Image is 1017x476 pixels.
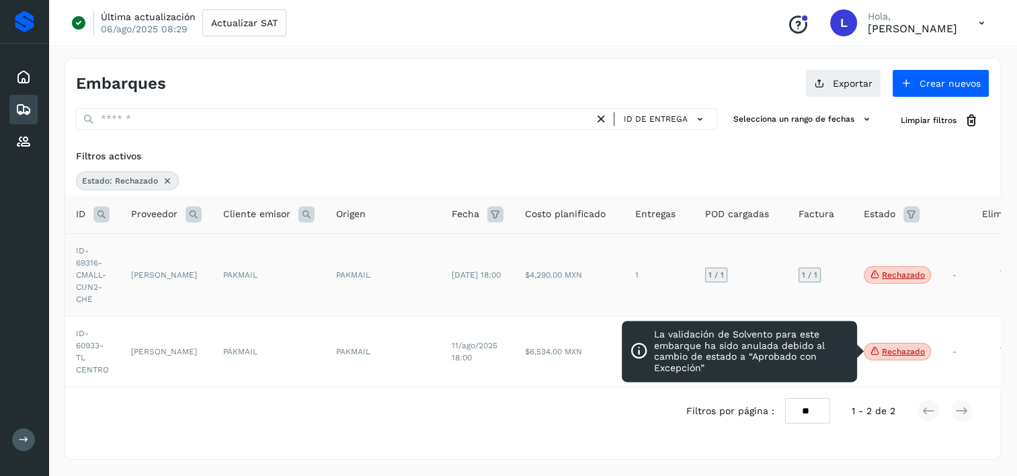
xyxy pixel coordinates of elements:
[101,11,196,23] p: Última actualización
[223,207,290,221] span: Cliente emisor
[901,114,957,126] span: Limpiar filtros
[799,207,834,221] span: Factura
[868,11,957,22] p: Hola,
[882,270,925,280] p: Rechazado
[76,246,106,304] span: ID-69316-CMALL-CUN2-CHE
[202,9,286,36] button: Actualizar SAT
[892,69,989,97] button: Crear nuevos
[705,207,769,221] span: POD cargadas
[131,207,177,221] span: Proveedor
[728,108,879,130] button: Selecciona un rango de fechas
[635,207,676,221] span: Entregas
[82,175,158,187] span: Estado: Rechazado
[452,341,497,362] span: 11/ago/2025 18:00
[686,404,774,418] span: Filtros por página :
[833,79,872,88] span: Exportar
[620,110,711,129] button: ID de entrega
[452,270,501,280] span: [DATE] 18:00
[9,63,38,92] div: Inicio
[76,329,109,374] span: ID-60933-TL CENTRO
[9,95,38,124] div: Embarques
[864,207,895,221] span: Estado
[942,316,971,387] td: -
[212,316,325,387] td: PAKMAIL
[624,316,694,387] td: 1
[654,329,849,374] p: La validación de Solvento para este embarque ha sido anulada debido al cambio de estado a “Aproba...
[76,207,85,221] span: ID
[336,347,370,356] span: PAKMAIL
[76,149,989,163] div: Filtros activos
[852,404,895,418] span: 1 - 2 de 2
[805,69,881,97] button: Exportar
[514,316,624,387] td: $6,534.00 MXN
[708,271,724,279] span: 1 / 1
[624,113,688,125] span: ID de entrega
[882,347,925,356] p: Rechazado
[942,233,971,316] td: -
[76,171,179,190] div: Estado: Rechazado
[212,233,325,316] td: PAKMAIL
[211,18,278,28] span: Actualizar SAT
[120,233,212,316] td: [PERSON_NAME]
[336,207,366,221] span: Origen
[868,22,957,35] p: Lucy
[802,271,817,279] span: 1 / 1
[76,74,166,93] h4: Embarques
[452,207,479,221] span: Fecha
[890,108,989,133] button: Limpiar filtros
[525,207,606,221] span: Costo planificado
[920,79,981,88] span: Crear nuevos
[624,233,694,316] td: 1
[336,270,370,280] span: PAKMAIL
[101,23,188,35] p: 06/ago/2025 08:29
[514,233,624,316] td: $4,290.00 MXN
[9,127,38,157] div: Proveedores
[120,316,212,387] td: [PERSON_NAME]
